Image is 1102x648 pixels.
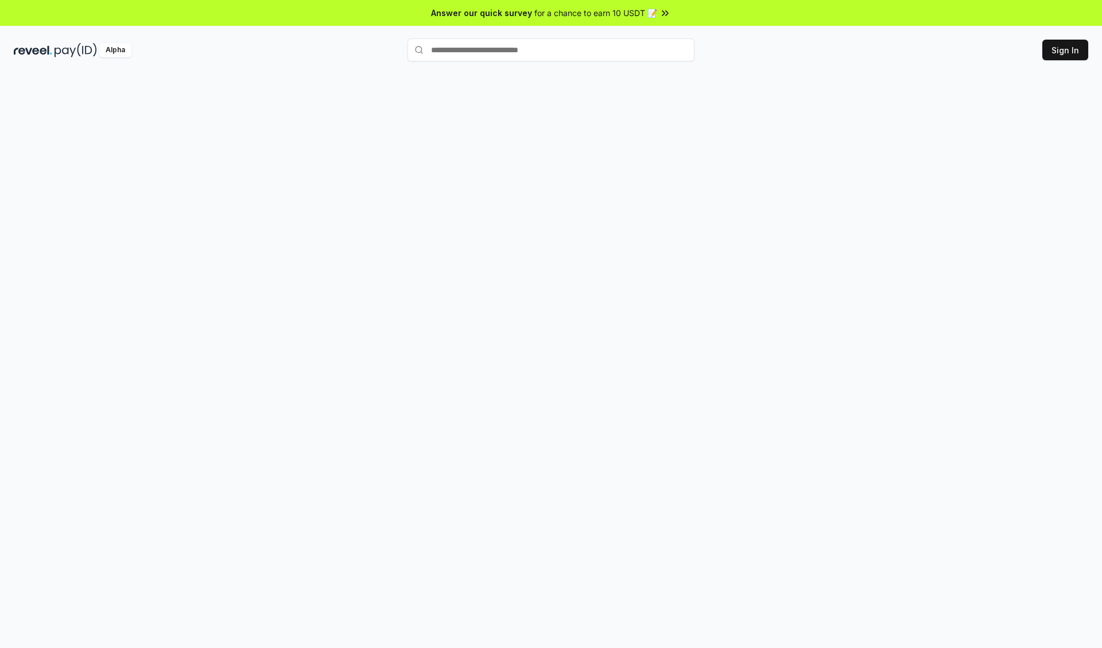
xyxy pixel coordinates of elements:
img: reveel_dark [14,43,52,57]
span: Answer our quick survey [431,7,532,19]
div: Alpha [99,43,131,57]
img: pay_id [55,43,97,57]
span: for a chance to earn 10 USDT 📝 [534,7,657,19]
button: Sign In [1042,40,1088,60]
